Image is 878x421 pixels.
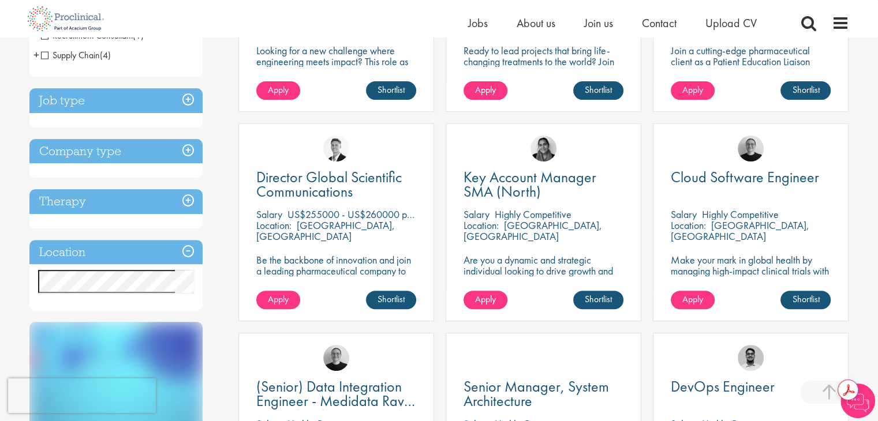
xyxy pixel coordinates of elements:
a: Contact [642,16,677,31]
a: Cloud Software Engineer [671,170,831,185]
a: Apply [671,81,715,100]
h3: Company type [29,139,203,164]
span: Supply Chain [41,49,111,61]
p: US$255000 - US$260000 per annum [287,208,443,221]
a: Shortlist [780,81,831,100]
img: Chatbot [840,384,875,418]
a: Senior Manager, System Architecture [464,379,623,408]
a: Jobs [468,16,488,31]
span: Apply [268,293,289,305]
a: Shortlist [573,291,623,309]
img: Emma Pretorious [738,136,764,161]
span: Apply [682,84,703,96]
a: Upload CV [705,16,757,31]
p: Be the backbone of innovation and join a leading pharmaceutical company to help keep life-changin... [256,254,416,309]
p: Highly Competitive [495,208,571,221]
p: Make your mark in global health by managing high-impact clinical trials with a leading CRO. [671,254,831,287]
img: Emma Pretorious [323,345,349,371]
p: Looking for a new challenge where engineering meets impact? This role as Technical Support Engine... [256,45,416,89]
span: + [33,46,39,63]
p: Join a cutting-edge pharmaceutical client as a Patient Education Liaison (PEL) where your precisi... [671,45,831,100]
a: Apply [671,291,715,309]
span: Senior Manager, System Architecture [464,377,609,411]
a: Apply [256,81,300,100]
span: Apply [475,293,496,305]
a: Key Account Manager SMA (North) [464,170,623,199]
a: Shortlist [366,81,416,100]
a: Apply [256,291,300,309]
span: Cloud Software Engineer [671,167,819,187]
span: Salary [256,208,282,221]
a: Apply [464,291,507,309]
a: About us [517,16,555,31]
p: Highly Competitive [702,208,779,221]
a: Director Global Scientific Communications [256,170,416,199]
h3: Job type [29,88,203,113]
span: DevOps Engineer [671,377,775,396]
a: (Senior) Data Integration Engineer - Medidata Rave Specialized [256,379,416,408]
a: Shortlist [780,291,831,309]
span: Salary [671,208,697,221]
p: Ready to lead projects that bring life-changing treatments to the world? Join our client at the f... [464,45,623,100]
p: Are you a dynamic and strategic individual looking to drive growth and build lasting partnerships... [464,254,623,298]
span: Location: [464,219,499,232]
span: Supply Chain [41,49,100,61]
p: [GEOGRAPHIC_DATA], [GEOGRAPHIC_DATA] [256,219,395,243]
span: Salary [464,208,490,221]
img: Timothy Deschamps [738,345,764,371]
a: Join us [584,16,613,31]
img: Anjali Parbhu [530,136,556,161]
span: Apply [268,84,289,96]
span: Key Account Manager SMA (North) [464,167,596,201]
p: [GEOGRAPHIC_DATA], [GEOGRAPHIC_DATA] [671,219,809,243]
a: DevOps Engineer [671,379,831,394]
span: Location: [671,219,706,232]
span: Apply [682,293,703,305]
h3: Therapy [29,189,203,214]
a: Apply [464,81,507,100]
a: Shortlist [366,291,416,309]
span: Apply [475,84,496,96]
a: Shortlist [573,81,623,100]
iframe: reCAPTCHA [8,378,156,413]
span: Director Global Scientific Communications [256,167,402,201]
img: George Watson [323,136,349,161]
span: Location: [256,219,292,232]
h3: Location [29,240,203,265]
span: (4) [100,49,111,61]
p: [GEOGRAPHIC_DATA], [GEOGRAPHIC_DATA] [464,219,602,243]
